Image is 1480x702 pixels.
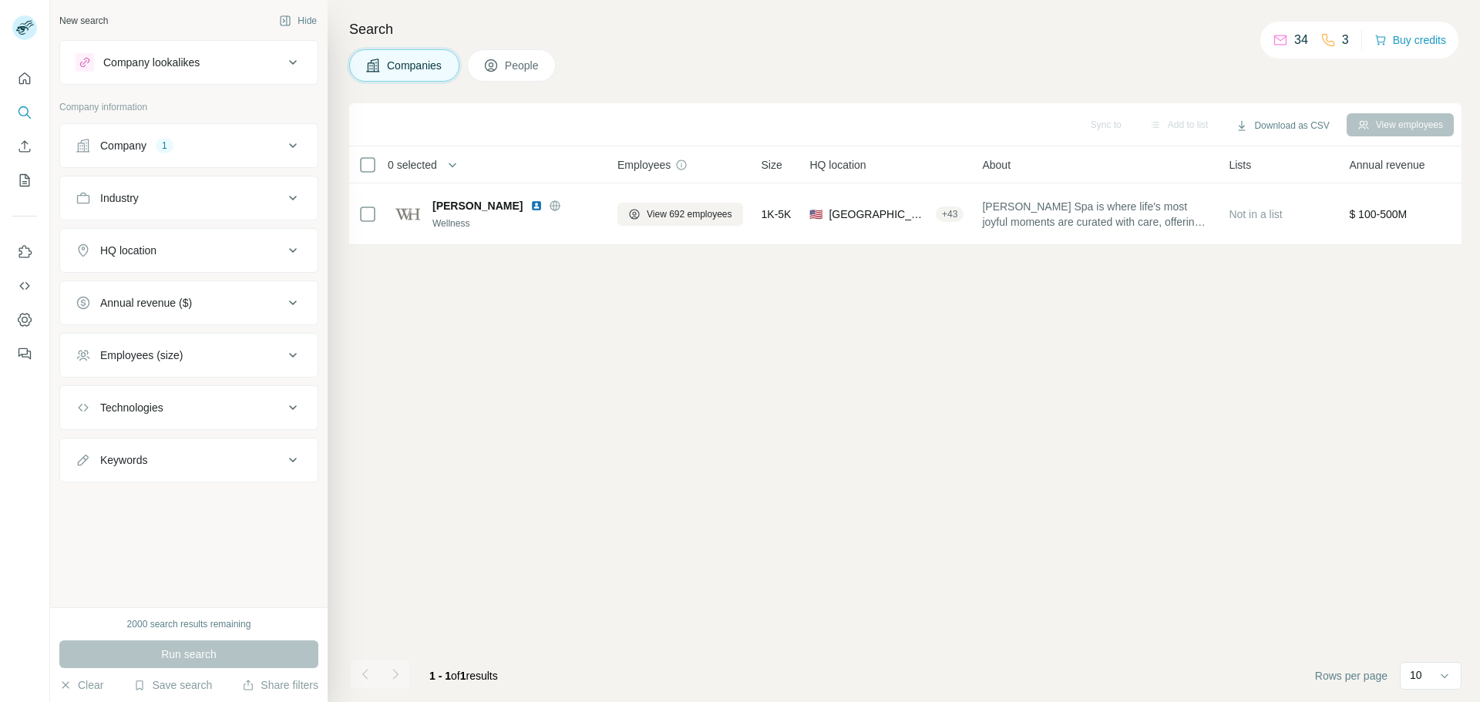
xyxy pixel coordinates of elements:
[12,340,37,368] button: Feedback
[349,18,1461,40] h4: Search
[100,190,139,206] div: Industry
[268,9,328,32] button: Hide
[429,670,498,682] span: results
[100,400,163,415] div: Technologies
[1225,114,1340,137] button: Download as CSV
[432,198,523,213] span: [PERSON_NAME]
[100,138,146,153] div: Company
[762,207,792,222] span: 1K-5K
[395,202,420,227] img: Logo of Woodhouse
[1229,157,1251,173] span: Lists
[156,139,173,153] div: 1
[982,157,1011,173] span: About
[133,677,212,693] button: Save search
[505,58,540,73] span: People
[12,99,37,126] button: Search
[647,207,732,221] span: View 692 employees
[617,157,671,173] span: Employees
[12,306,37,334] button: Dashboard
[60,44,318,81] button: Company lookalikes
[12,133,37,160] button: Enrich CSV
[100,243,156,258] div: HQ location
[1229,208,1282,220] span: Not in a list
[936,207,964,221] div: + 43
[60,389,318,426] button: Technologies
[1349,208,1407,220] span: $ 100-500M
[60,442,318,479] button: Keywords
[100,295,192,311] div: Annual revenue ($)
[100,452,147,468] div: Keywords
[60,127,318,164] button: Company1
[59,677,103,693] button: Clear
[60,337,318,374] button: Employees (size)
[432,217,599,230] div: Wellness
[809,207,822,222] span: 🇺🇸
[59,14,108,28] div: New search
[100,348,183,363] div: Employees (size)
[1349,157,1424,173] span: Annual revenue
[12,272,37,300] button: Use Surfe API
[762,157,782,173] span: Size
[103,55,200,70] div: Company lookalikes
[388,157,437,173] span: 0 selected
[809,157,866,173] span: HQ location
[982,199,1210,230] span: [PERSON_NAME] Spa is where life's most joyful moments are curated with care, offering guests a pe...
[829,207,930,222] span: [GEOGRAPHIC_DATA], [US_STATE]
[530,200,543,212] img: LinkedIn logo
[387,58,443,73] span: Companies
[429,670,451,682] span: 1 - 1
[12,166,37,194] button: My lists
[1315,668,1387,684] span: Rows per page
[617,203,743,226] button: View 692 employees
[60,232,318,269] button: HQ location
[1342,31,1349,49] p: 3
[451,670,460,682] span: of
[127,617,251,631] div: 2000 search results remaining
[12,238,37,266] button: Use Surfe on LinkedIn
[460,670,466,682] span: 1
[1294,31,1308,49] p: 34
[60,180,318,217] button: Industry
[242,677,318,693] button: Share filters
[60,284,318,321] button: Annual revenue ($)
[1374,29,1446,51] button: Buy credits
[12,65,37,92] button: Quick start
[1410,667,1422,683] p: 10
[59,100,318,114] p: Company information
